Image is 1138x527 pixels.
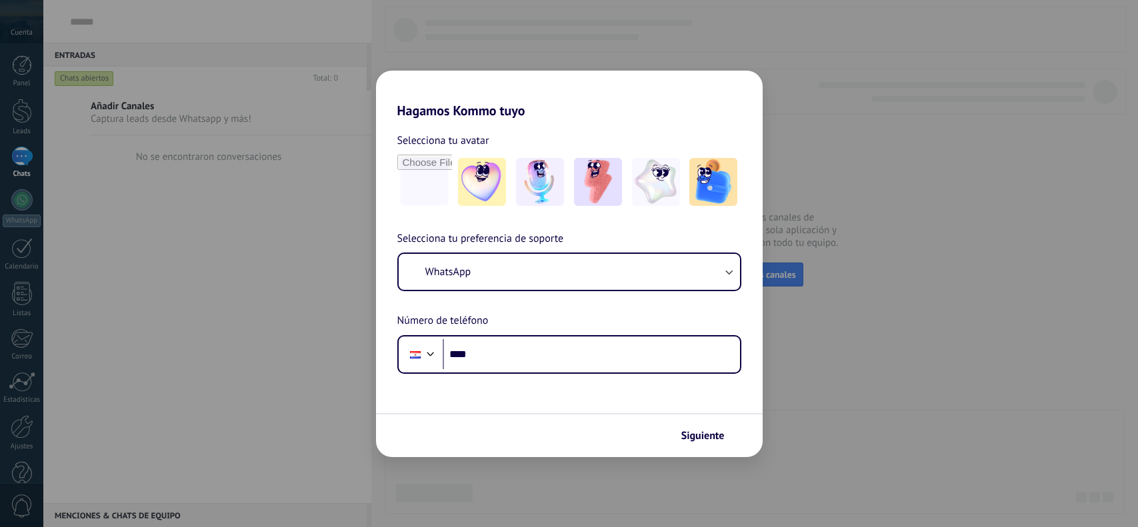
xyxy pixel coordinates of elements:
[574,158,622,206] img: -3.jpeg
[397,231,564,248] span: Selecciona tu preferencia de soporte
[681,431,725,440] span: Siguiente
[425,265,471,278] span: WhatsApp
[516,158,564,206] img: -2.jpeg
[376,71,763,119] h2: Hagamos Kommo tuyo
[675,424,743,447] button: Siguiente
[458,158,506,206] img: -1.jpeg
[397,132,489,149] span: Selecciona tu avatar
[397,312,489,330] span: Número de teléfono
[399,254,740,290] button: WhatsApp
[689,158,737,206] img: -5.jpeg
[403,340,428,368] div: Paraguay: + 595
[632,158,680,206] img: -4.jpeg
